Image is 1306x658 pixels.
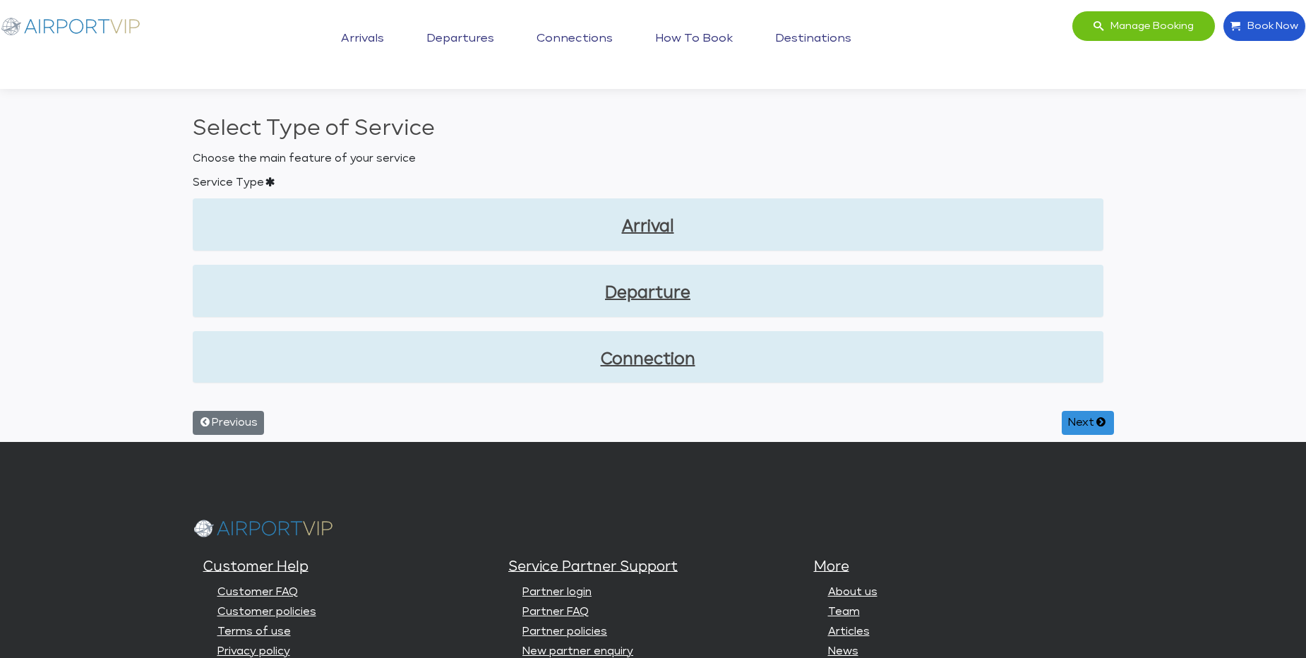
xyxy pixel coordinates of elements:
h5: Customer Help [203,557,498,577]
a: Privacy policy [217,646,290,657]
a: Arrival [204,215,1092,239]
a: About us [828,587,877,597]
span: Book Now [1240,11,1298,41]
a: Departure [204,282,1092,306]
a: Departures [423,21,498,56]
img: airport select logo [193,513,334,543]
a: New partner enquiry [522,646,633,657]
a: News [828,646,858,657]
a: Customer FAQ [217,587,298,597]
p: Choose the main feature of your service [193,150,1114,167]
a: Team [828,606,860,617]
h2: Select Type of Service [193,113,1114,145]
a: How to book [652,21,736,56]
a: Connection [204,348,1092,372]
a: Partner FAQ [522,606,589,617]
a: Manage booking [1072,11,1216,42]
button: Previous [193,411,264,435]
a: Arrivals [337,21,388,56]
h5: More [814,557,1109,577]
a: Partner policies [522,626,607,637]
a: Destinations [772,21,855,56]
a: Articles [828,626,870,637]
a: Terms of use [217,626,291,637]
label: Service Type [187,174,494,191]
a: Customer policies [217,606,316,617]
a: Book Now [1223,11,1306,42]
a: Partner login [522,587,592,597]
button: Next [1062,411,1113,435]
h5: Service Partner Support [508,557,803,577]
a: Connections [533,21,616,56]
span: Manage booking [1103,11,1194,41]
